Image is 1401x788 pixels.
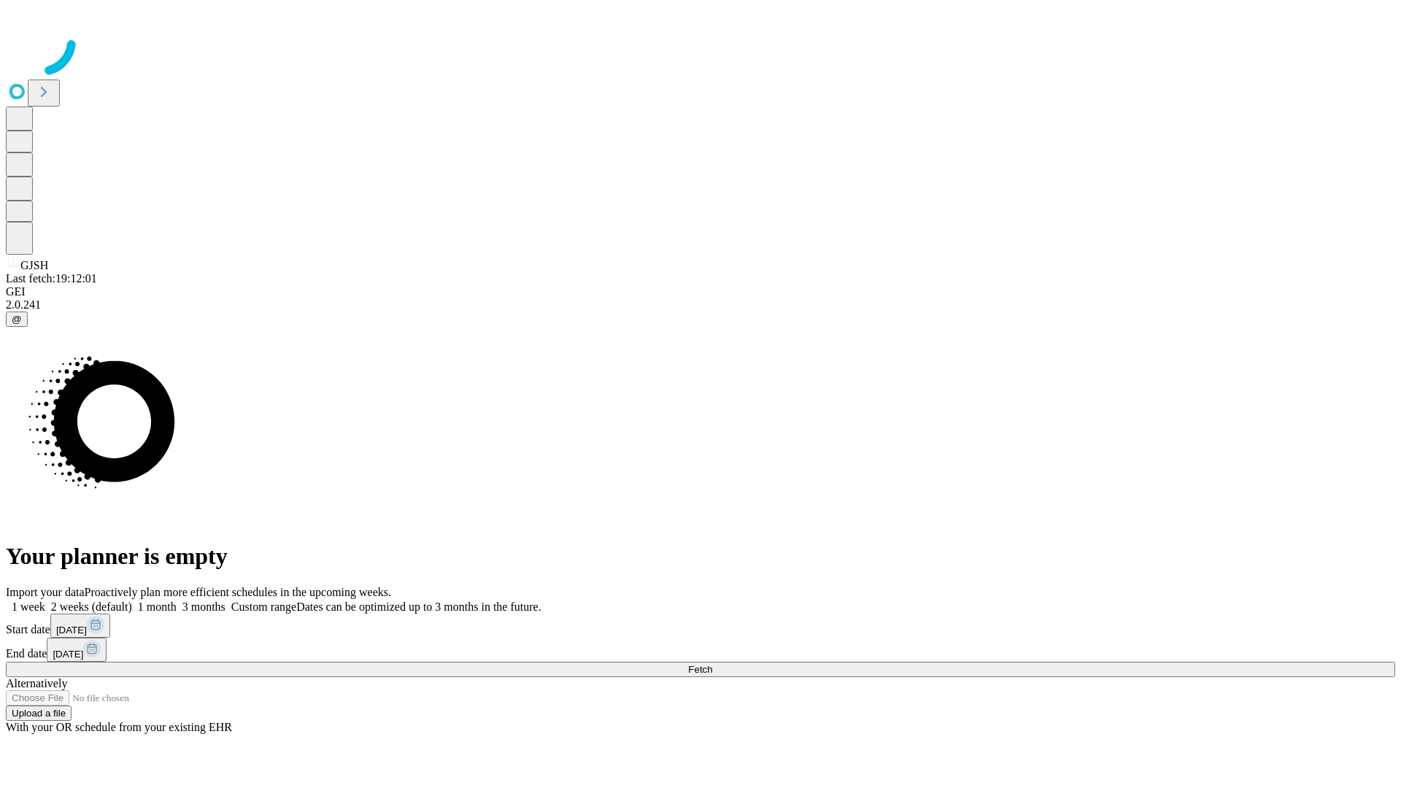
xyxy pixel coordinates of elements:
[53,649,83,660] span: [DATE]
[47,638,107,662] button: [DATE]
[56,625,87,636] span: [DATE]
[138,600,177,613] span: 1 month
[182,600,225,613] span: 3 months
[6,543,1395,570] h1: Your planner is empty
[6,586,85,598] span: Import your data
[6,272,97,285] span: Last fetch: 19:12:01
[20,259,48,271] span: GJSH
[85,586,391,598] span: Proactively plan more efficient schedules in the upcoming weeks.
[51,600,132,613] span: 2 weeks (default)
[12,314,22,325] span: @
[6,285,1395,298] div: GEI
[231,600,296,613] span: Custom range
[6,677,67,689] span: Alternatively
[50,614,110,638] button: [DATE]
[6,298,1395,312] div: 2.0.241
[12,600,45,613] span: 1 week
[6,614,1395,638] div: Start date
[6,312,28,327] button: @
[6,638,1395,662] div: End date
[6,706,72,721] button: Upload a file
[688,664,712,675] span: Fetch
[6,662,1395,677] button: Fetch
[296,600,541,613] span: Dates can be optimized up to 3 months in the future.
[6,721,232,733] span: With your OR schedule from your existing EHR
